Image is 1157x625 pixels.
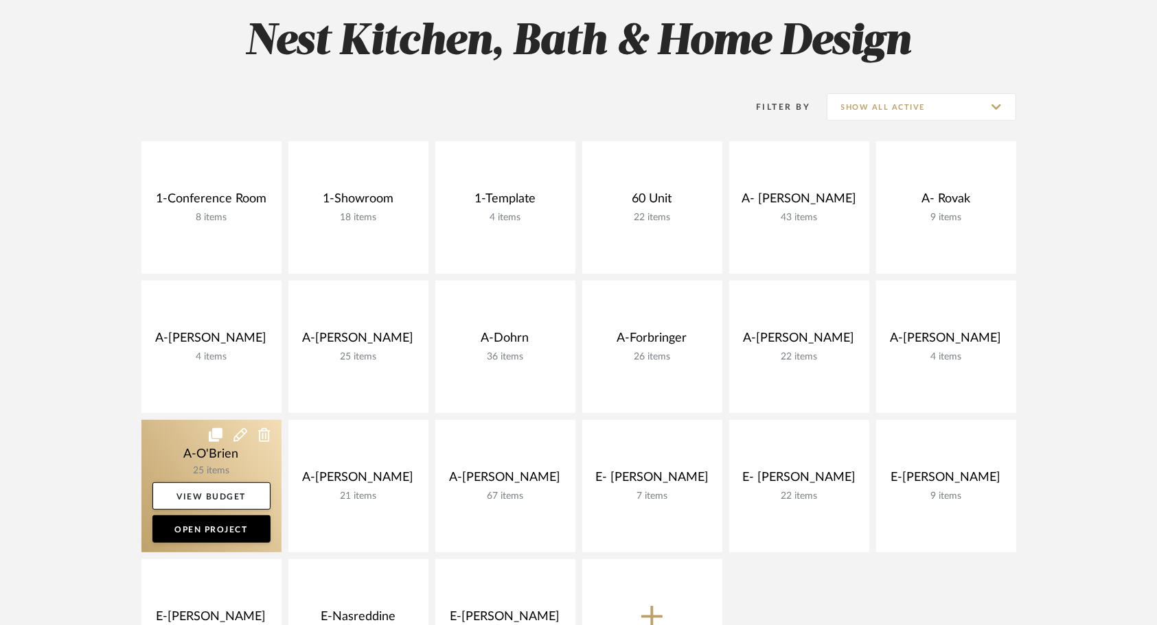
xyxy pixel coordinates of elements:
div: A-[PERSON_NAME] [740,331,858,351]
div: A-[PERSON_NAME] [299,331,417,351]
a: Open Project [152,515,271,543]
a: View Budget [152,482,271,510]
div: 1-Showroom [299,191,417,212]
div: E- [PERSON_NAME] [593,470,711,491]
div: E- [PERSON_NAME] [740,470,858,491]
div: 67 items [446,491,564,502]
div: A-[PERSON_NAME] [446,470,564,491]
div: A- [PERSON_NAME] [740,191,858,212]
div: A-Forbringer [593,331,711,351]
h2: Nest Kitchen, Bath & Home Design [84,16,1073,68]
div: A-[PERSON_NAME] [299,470,417,491]
div: A-[PERSON_NAME] [887,331,1005,351]
div: 4 items [152,351,271,363]
div: 25 items [299,351,417,363]
div: 4 items [887,351,1005,363]
div: 1-Template [446,191,564,212]
div: A-Dohrn [446,331,564,351]
div: 22 items [593,212,711,224]
div: 18 items [299,212,417,224]
div: 22 items [740,491,858,502]
div: 7 items [593,491,711,502]
div: 9 items [887,212,1005,224]
div: 26 items [593,351,711,363]
div: A-[PERSON_NAME] [152,331,271,351]
div: A- Rovak [887,191,1005,212]
div: 8 items [152,212,271,224]
div: 9 items [887,491,1005,502]
div: Filter By [739,100,811,114]
div: 22 items [740,351,858,363]
div: 21 items [299,491,417,502]
div: 43 items [740,212,858,224]
div: 60 Unit [593,191,711,212]
div: E-[PERSON_NAME] [887,470,1005,491]
div: 4 items [446,212,564,224]
div: 36 items [446,351,564,363]
div: 1-Conference Room [152,191,271,212]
